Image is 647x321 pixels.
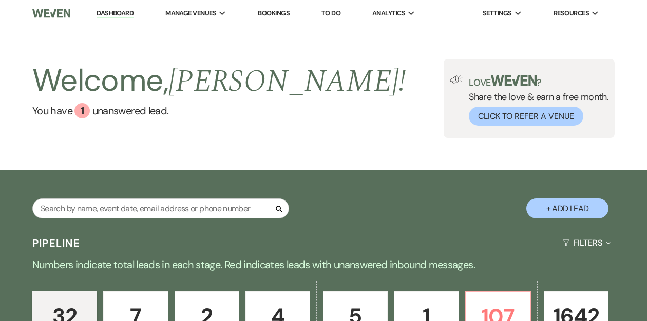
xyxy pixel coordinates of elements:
img: loud-speaker-illustration.svg [450,75,463,84]
a: To Do [321,9,340,17]
input: Search by name, event date, email address or phone number [32,198,289,218]
span: Analytics [372,8,405,18]
a: You have 1 unanswered lead. [32,103,406,118]
span: Resources [554,8,589,18]
button: Filters [559,229,615,256]
span: Manage Venues [165,8,216,18]
button: + Add Lead [526,198,608,218]
span: Settings [483,8,512,18]
h2: Welcome, [32,59,406,103]
span: [PERSON_NAME] ! [168,58,406,105]
a: Bookings [258,9,290,17]
div: 1 [74,103,90,118]
button: Click to Refer a Venue [469,107,583,126]
a: Dashboard [97,9,134,18]
img: weven-logo-green.svg [491,75,537,86]
h3: Pipeline [32,236,81,250]
div: Share the love & earn a free month. [463,75,608,126]
img: Weven Logo [32,3,70,24]
p: Love ? [469,75,608,87]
